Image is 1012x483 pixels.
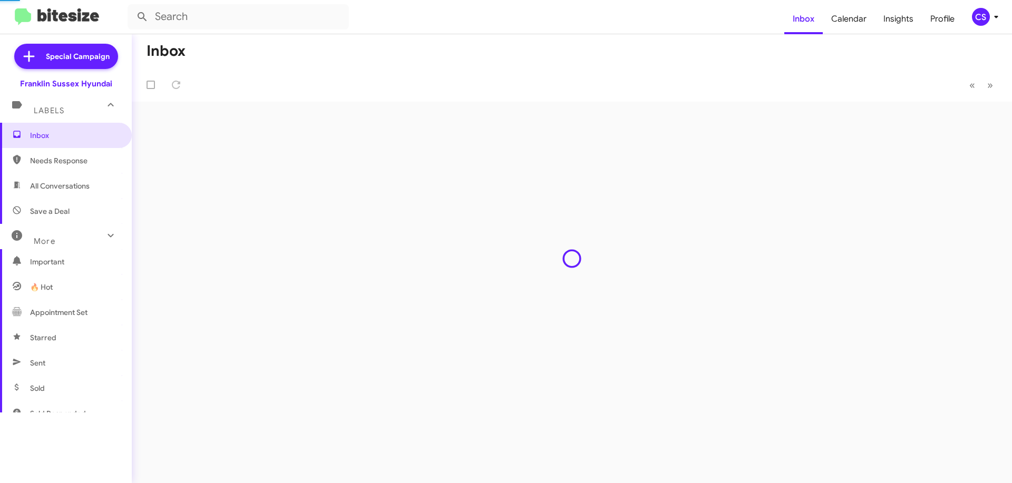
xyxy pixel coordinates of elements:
span: Important [30,257,120,267]
button: Next [981,74,999,96]
input: Search [128,4,349,29]
span: Sold Responded [30,408,86,419]
span: 🔥 Hot [30,282,53,292]
span: Starred [30,332,56,343]
a: Special Campaign [14,44,118,69]
span: Save a Deal [30,206,70,216]
a: Inbox [784,4,823,34]
span: Sent [30,358,45,368]
span: « [969,78,975,92]
button: CS [963,8,1000,26]
span: Appointment Set [30,307,87,318]
span: More [34,236,55,246]
span: Sold [30,383,45,393]
nav: Page navigation example [964,74,999,96]
a: Insights [875,4,922,34]
span: » [987,78,993,92]
div: Franklin Sussex Hyundai [20,78,112,89]
span: Special Campaign [46,51,110,62]
h1: Inbox [147,43,186,60]
a: Profile [922,4,963,34]
span: Inbox [30,130,120,141]
div: CS [972,8,990,26]
span: All Conversations [30,181,90,191]
button: Previous [963,74,981,96]
span: Needs Response [30,155,120,166]
span: Labels [34,106,64,115]
a: Calendar [823,4,875,34]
